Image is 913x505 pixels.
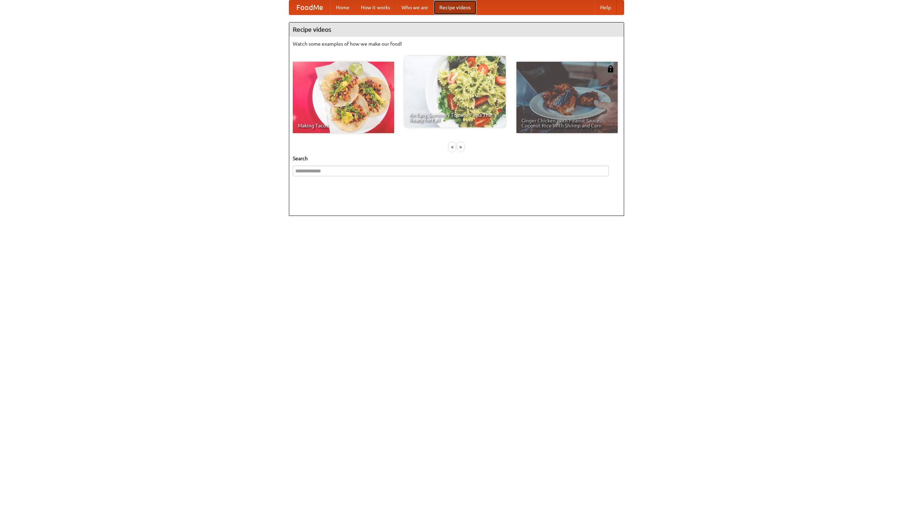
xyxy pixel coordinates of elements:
a: Help [595,0,617,15]
h5: Search [293,155,620,162]
span: Making Tacos [298,123,389,128]
img: 483408.png [607,65,614,72]
a: An Easy, Summery Tomato Pasta That's Ready for Fall [404,56,506,127]
a: Recipe videos [434,0,476,15]
span: An Easy, Summery Tomato Pasta That's Ready for Fall [409,112,501,122]
a: Who we are [396,0,434,15]
div: » [458,142,464,151]
p: Watch some examples of how we make our food! [293,40,620,47]
a: Making Tacos [293,62,394,133]
a: How it works [355,0,396,15]
a: FoodMe [289,0,330,15]
a: Home [330,0,355,15]
h4: Recipe videos [289,22,624,37]
div: « [449,142,455,151]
